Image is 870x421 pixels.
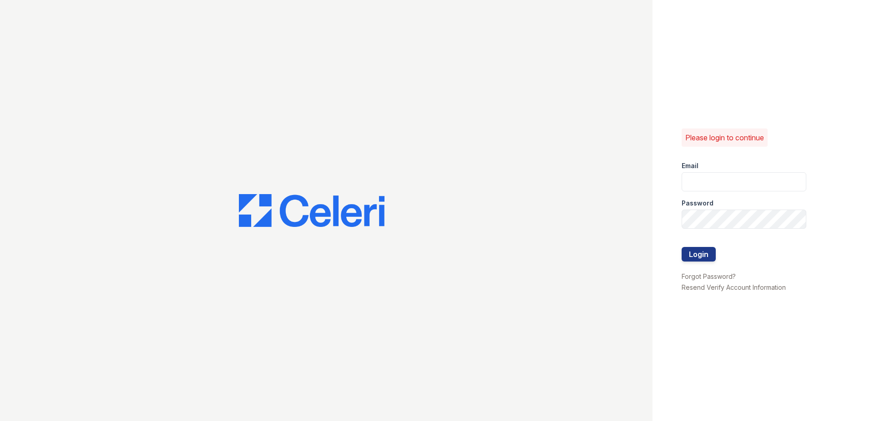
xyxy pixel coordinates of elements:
button: Login [682,247,716,262]
label: Email [682,161,698,170]
a: Forgot Password? [682,272,736,280]
a: Resend Verify Account Information [682,283,786,291]
img: CE_Logo_Blue-a8612792a0a2168367f1c8372b55b34899dd931a85d93a1a3d3e32e68fde9ad4.png [239,194,384,227]
label: Password [682,199,713,208]
p: Please login to continue [685,132,764,143]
